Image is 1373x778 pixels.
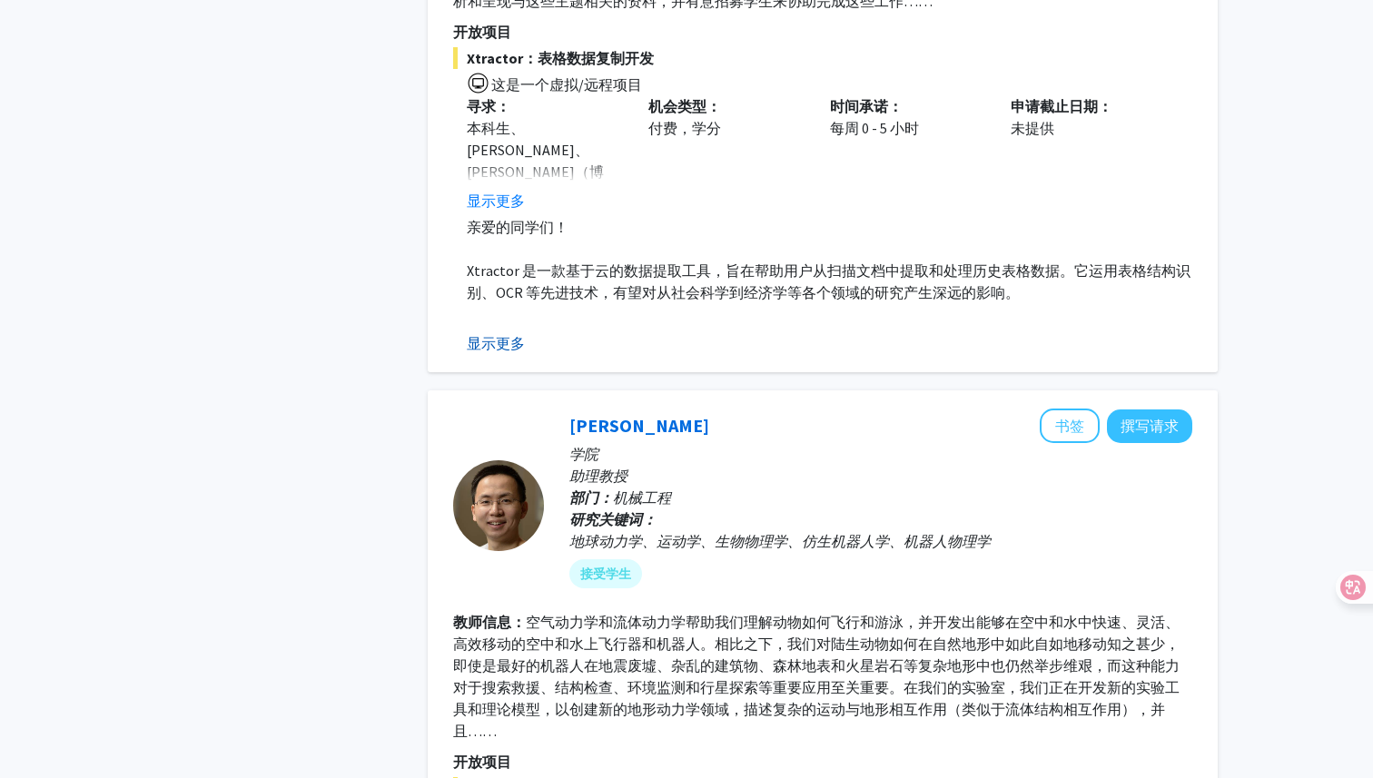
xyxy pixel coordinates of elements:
[467,192,525,210] font: 显示更多
[453,613,1180,740] font: 空气动力学和流体动力学帮助我们理解动物如何飞行和游泳，并开发出能够在空中和水中快速、灵活、高效移动的空中和水上飞行器和机器人。相比之下，我们对陆生动物如何在自然地形中如此自如地移动知之甚少，即使...
[569,445,598,463] font: 学院
[1121,417,1179,435] font: 撰写请求
[467,334,525,352] font: 显示更多
[453,23,511,41] font: 开放项目
[613,488,671,507] font: 机械工程
[467,97,510,115] font: 寻求：
[1107,409,1192,443] button: 撰写请求给陈莉
[467,261,1190,301] font: Xtractor 是一款基于云的数据提取工具，旨在帮助用户从扫描文档中提取和处理历史表格数据。它运用表格结构识别、OCR 等先进技术，有望对从社会科学到经济学等各个领域的研究产生深远的影响。
[467,332,525,354] button: 显示更多
[491,74,642,93] font: 这是一个虚拟/远程项目
[1011,119,1054,137] font: 未提供
[467,49,654,67] font: Xtractor：表格数据复制开发
[569,414,709,437] a: [PERSON_NAME]
[1055,417,1084,435] font: 书签
[830,119,919,137] font: 每周 0 - 5 小时
[830,97,903,115] font: 时间承诺：
[1040,409,1100,443] button: 将陈莉添加到书签
[648,119,721,137] font: 付费，学分
[648,97,721,115] font: 机会类型：
[14,696,77,764] iframe: 聊天
[569,467,627,485] font: 助理教授
[569,488,613,507] font: 部门：
[467,119,612,224] font: 本科生、[PERSON_NAME]、[PERSON_NAME]（博士、医学博士、牙医学博士、药学博士等）
[467,190,525,212] button: 显示更多
[569,510,657,528] font: 研究关键词：
[580,566,631,582] font: 接受学生
[453,613,526,631] font: 教师信息：
[467,218,568,236] font: 亲爱的同学们！
[453,753,511,771] font: 开放项目
[569,532,991,550] font: 地球动力学、运动学、生物物理学、仿生机器人学、机器人物理学
[1011,97,1112,115] font: 申请截止日期：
